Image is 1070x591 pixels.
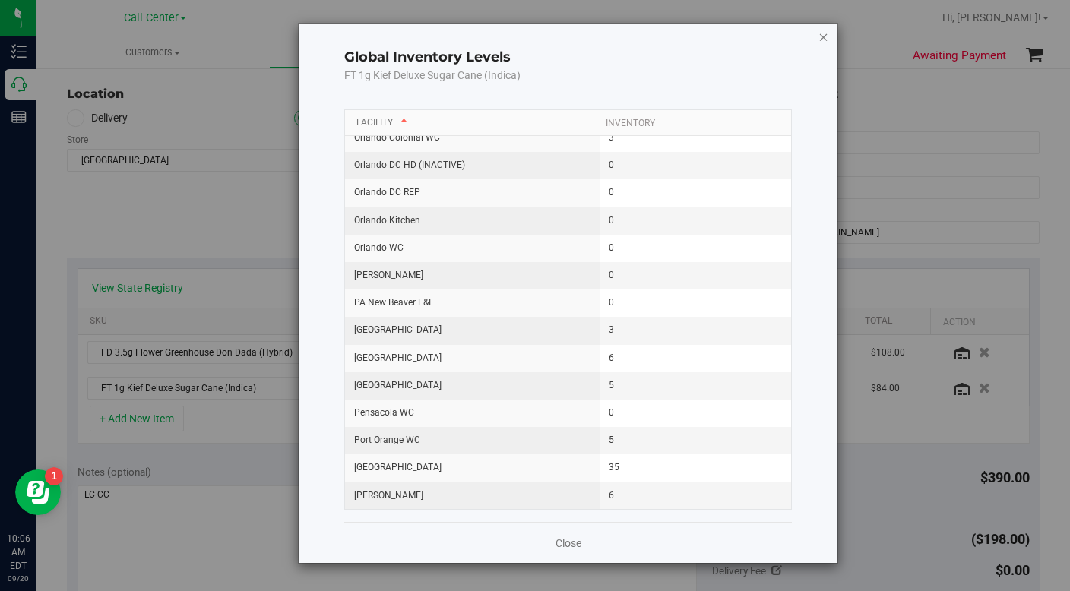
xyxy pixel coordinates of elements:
[354,378,442,393] span: [GEOGRAPHIC_DATA]
[356,117,410,128] a: Facility
[609,131,614,145] span: 3
[15,469,61,515] iframe: Resource center
[354,433,420,447] span: Port Orange WC
[609,158,614,172] span: 0
[354,185,420,200] span: Orlando DC REP
[354,460,442,475] span: [GEOGRAPHIC_DATA]
[45,467,63,485] iframe: Resource center unread badge
[354,158,465,172] span: Orlando DC HD (INACTIVE)
[606,118,655,128] a: Inventory
[354,488,423,503] span: [PERSON_NAME]
[344,48,793,68] h4: Global Inventory Levels
[609,213,614,228] span: 0
[609,241,614,255] span: 0
[354,351,442,365] span: [GEOGRAPHIC_DATA]
[609,351,614,365] span: 6
[354,213,420,228] span: Orlando Kitchen
[609,323,614,337] span: 3
[556,536,581,551] a: Close
[609,460,619,475] span: 35
[609,378,614,393] span: 5
[609,488,614,503] span: 6
[609,268,614,283] span: 0
[609,295,614,310] span: 0
[354,406,414,420] span: Pensacola WC
[609,433,614,447] span: 5
[354,268,423,283] span: [PERSON_NAME]
[609,406,614,420] span: 0
[354,295,431,310] span: PA New Beaver E&I
[344,69,521,81] span: FT 1g Kief Deluxe Sugar Cane (Indica)
[354,323,442,337] span: [GEOGRAPHIC_DATA]
[354,131,440,145] span: Orlando Colonial WC
[354,241,404,255] span: Orlando WC
[609,185,614,200] span: 0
